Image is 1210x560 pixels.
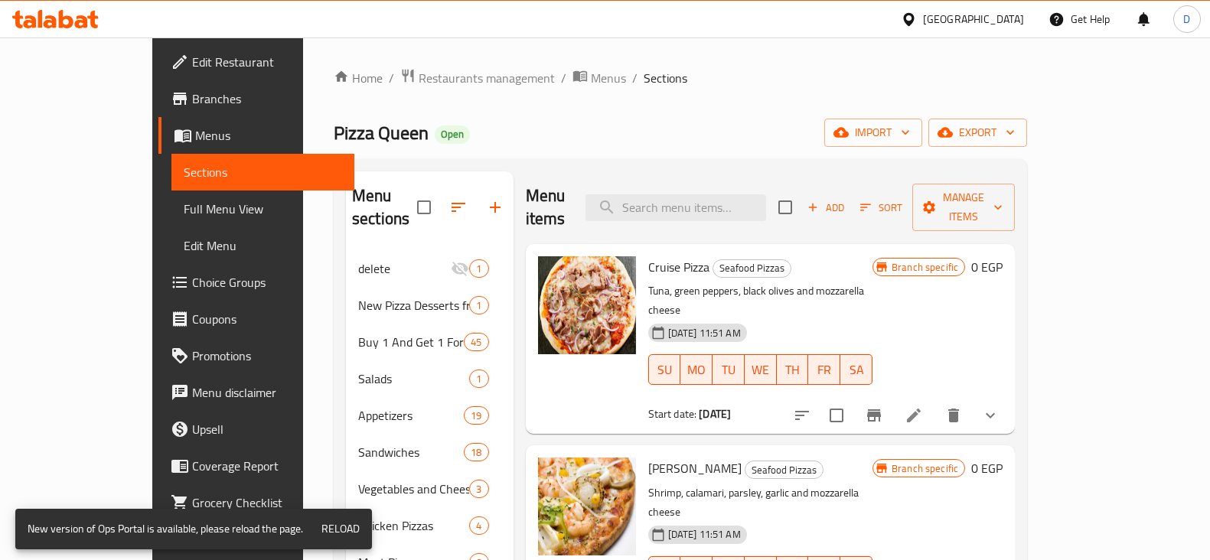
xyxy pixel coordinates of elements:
[158,337,354,374] a: Promotions
[632,69,638,87] li: /
[923,11,1024,28] div: [GEOGRAPHIC_DATA]
[158,374,354,411] a: Menu disclaimer
[470,519,488,533] span: 4
[538,256,636,354] img: Cruise Pizza
[885,260,964,275] span: Branch specific
[171,227,354,264] a: Edit Menu
[801,196,850,220] span: Add item
[912,184,1015,231] button: Manage items
[972,397,1009,434] button: show more
[465,409,488,423] span: 19
[808,354,840,385] button: FR
[358,516,469,535] div: Chicken Pizzas
[358,370,469,388] span: Salads
[28,513,303,545] div: New version of Ops Portal is available, please reload the page.
[192,383,342,402] span: Menu disclaimer
[846,359,866,381] span: SA
[358,259,451,278] div: delete
[801,196,850,220] button: Add
[419,69,555,87] span: Restaurants management
[719,359,739,381] span: TU
[158,301,354,337] a: Coupons
[346,324,514,360] div: Buy 1 And Get 1 For Free45
[971,256,1003,278] h6: 0 EGP
[470,262,488,276] span: 1
[346,470,514,507] div: Vegetables and Cheese Pizzas3
[469,480,488,498] div: items
[885,461,964,476] span: Branch specific
[526,184,568,230] h2: Menu items
[469,370,488,388] div: items
[346,250,514,287] div: delete1
[158,80,354,117] a: Branches
[184,200,342,218] span: Full Menu View
[346,360,514,397] div: Salads1
[470,482,488,497] span: 3
[644,69,687,87] span: Sections
[346,397,514,434] div: Appetizers19
[470,298,488,313] span: 1
[856,397,892,434] button: Branch-specific-item
[192,53,342,71] span: Edit Restaurant
[358,406,464,425] span: Appetizers
[777,354,809,385] button: TH
[648,404,697,424] span: Start date:
[334,69,383,87] a: Home
[971,457,1003,479] h6: 0 EGP
[158,448,354,484] a: Coverage Report
[928,119,1027,147] button: export
[769,191,801,223] span: Select section
[805,199,846,217] span: Add
[820,399,853,431] span: Select to update
[400,68,555,88] a: Restaurants management
[346,507,514,544] div: Chicken Pizzas4
[440,189,477,226] span: Sort sections
[171,154,354,190] a: Sections
[648,483,872,522] p: Shrimp, calamari, parsley, garlic and mozzarella cheese
[358,480,469,498] span: Vegetables and Cheese Pizzas
[941,123,1015,142] span: export
[195,126,342,145] span: Menus
[745,461,823,479] span: Seafood Pizzas
[648,457,742,480] span: [PERSON_NAME]
[751,359,771,381] span: WE
[192,493,342,512] span: Grocery Checklist
[538,457,636,555] img: Pamela Pizza
[192,310,342,328] span: Coupons
[477,189,514,226] button: Add section
[662,326,747,340] span: [DATE] 11:51 AM
[840,354,872,385] button: SA
[321,519,360,539] span: Reload
[469,296,488,314] div: items
[687,359,706,381] span: MO
[435,128,470,141] span: Open
[334,116,429,150] span: Pizza Queen
[837,123,910,142] span: import
[408,191,440,223] span: Select all sections
[662,527,747,542] span: [DATE] 11:51 AM
[315,515,366,543] button: Reload
[358,296,469,314] div: New Pizza Desserts from Queen
[358,443,464,461] span: Sandwiches
[358,333,464,351] span: Buy 1 And Get 1 For Free
[192,273,342,291] span: Choice Groups
[184,236,342,255] span: Edit Menu
[346,434,514,470] div: Sandwiches18
[192,90,342,108] span: Branches
[469,259,488,278] div: items
[192,347,342,365] span: Promotions
[713,259,791,278] div: Seafood Pizzas
[346,287,514,324] div: New Pizza Desserts from Queen1
[850,196,912,220] span: Sort items
[465,335,488,350] span: 45
[561,69,566,87] li: /
[783,359,803,381] span: TH
[470,372,488,386] span: 1
[184,163,342,181] span: Sections
[464,406,488,425] div: items
[334,68,1027,88] nav: breadcrumb
[585,194,766,221] input: search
